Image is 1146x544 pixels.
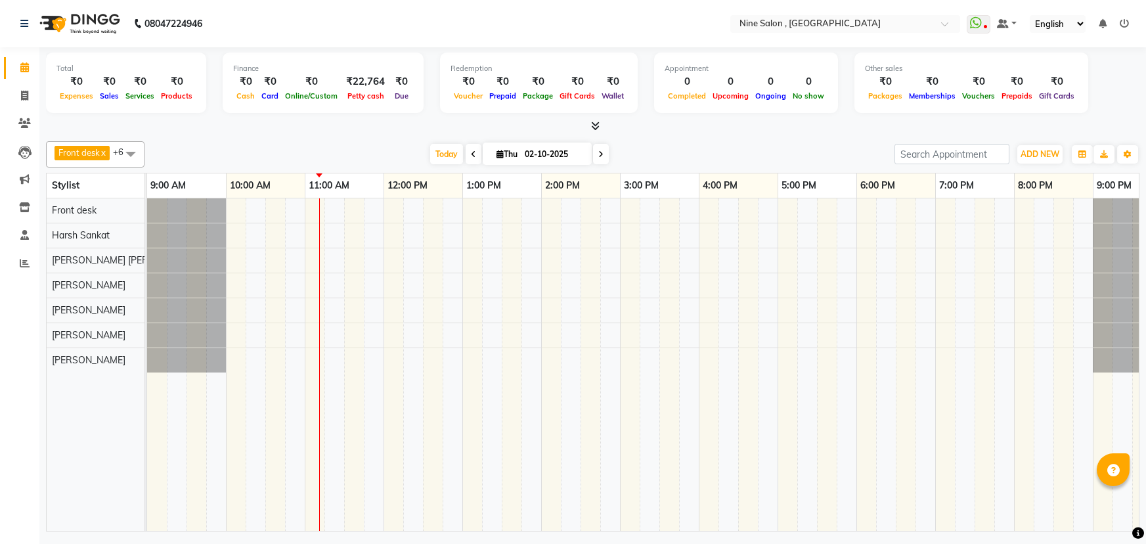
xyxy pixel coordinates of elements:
div: ₹0 [282,74,341,89]
img: logo [33,5,123,42]
span: Thu [493,149,521,159]
span: Cash [233,91,258,101]
a: 9:00 AM [147,176,189,195]
span: Wallet [598,91,627,101]
span: No show [789,91,827,101]
span: Ongoing [752,91,789,101]
span: Gift Cards [1036,91,1078,101]
div: ₹0 [486,74,519,89]
a: 6:00 PM [857,176,898,195]
div: ₹0 [97,74,122,89]
span: Completed [665,91,709,101]
div: Redemption [451,63,627,74]
b: 08047224946 [144,5,202,42]
div: Total [56,63,196,74]
div: 0 [752,74,789,89]
a: 12:00 PM [384,176,431,195]
a: 8:00 PM [1015,176,1056,195]
div: 0 [709,74,752,89]
div: ₹0 [906,74,959,89]
span: Expenses [56,91,97,101]
span: Products [158,91,196,101]
div: 0 [789,74,827,89]
span: Packages [865,91,906,101]
div: ₹0 [56,74,97,89]
span: Petty cash [344,91,387,101]
div: Appointment [665,63,827,74]
div: ₹0 [233,74,258,89]
iframe: chat widget [1091,491,1133,531]
span: Sales [97,91,122,101]
span: Package [519,91,556,101]
a: 7:00 PM [936,176,977,195]
input: Search Appointment [894,144,1009,164]
a: 2:00 PM [542,176,583,195]
a: 11:00 AM [305,176,353,195]
span: Online/Custom [282,91,341,101]
span: [PERSON_NAME] [52,354,125,366]
a: 4:00 PM [699,176,741,195]
span: Stylist [52,179,79,191]
span: Front desk [52,204,97,216]
span: Prepaid [486,91,519,101]
span: [PERSON_NAME] [52,329,125,341]
span: +6 [113,147,133,157]
span: Harsh Sankat [52,229,110,241]
span: [PERSON_NAME] [PERSON_NAME] [52,254,202,266]
div: ₹0 [865,74,906,89]
a: 1:00 PM [463,176,504,195]
span: Memberships [906,91,959,101]
div: 0 [665,74,709,89]
a: 9:00 PM [1093,176,1135,195]
span: [PERSON_NAME] [52,279,125,291]
div: ₹0 [258,74,282,89]
span: Voucher [451,91,486,101]
div: ₹0 [1036,74,1078,89]
div: Finance [233,63,413,74]
div: ₹0 [598,74,627,89]
span: Services [122,91,158,101]
input: 2025-10-02 [521,145,586,164]
div: ₹0 [122,74,158,89]
a: 3:00 PM [621,176,662,195]
span: Vouchers [959,91,998,101]
div: ₹0 [556,74,598,89]
span: Upcoming [709,91,752,101]
div: ₹0 [390,74,413,89]
a: 5:00 PM [778,176,820,195]
span: ADD NEW [1021,149,1059,159]
span: Card [258,91,282,101]
div: Other sales [865,63,1078,74]
span: Today [430,144,463,164]
div: ₹0 [959,74,998,89]
div: ₹0 [451,74,486,89]
a: x [100,147,106,158]
div: ₹0 [998,74,1036,89]
span: Gift Cards [556,91,598,101]
div: ₹0 [519,74,556,89]
span: Due [391,91,412,101]
span: Prepaids [998,91,1036,101]
a: 10:00 AM [227,176,274,195]
div: ₹0 [158,74,196,89]
button: ADD NEW [1017,145,1063,164]
span: Front desk [58,147,100,158]
div: ₹22,764 [341,74,390,89]
span: [PERSON_NAME] [52,304,125,316]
